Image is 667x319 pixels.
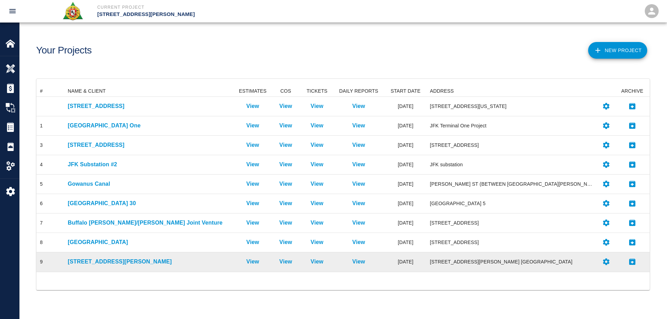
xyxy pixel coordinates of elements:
div: NAME & CLIENT [68,85,106,96]
div: # [36,85,64,96]
button: Settings [599,138,613,152]
p: View [352,199,365,208]
a: View [311,102,323,110]
div: ARCHIVE [621,85,643,96]
div: START DATE [390,85,420,96]
a: [STREET_ADDRESS] [68,102,232,110]
div: 7 [40,219,43,226]
a: View [311,219,323,227]
div: COS [280,85,291,96]
div: NAME & CLIENT [64,85,236,96]
a: [GEOGRAPHIC_DATA] 30 [68,199,232,208]
a: View [352,180,365,188]
div: [STREET_ADDRESS] [430,142,594,149]
div: [DATE] [385,136,427,155]
a: View [352,219,365,227]
div: [GEOGRAPHIC_DATA] 5 [430,200,594,207]
div: [DATE] [385,213,427,233]
div: ESTIMATES [236,85,270,96]
div: [DATE] [385,116,427,136]
a: View [311,121,323,130]
div: TICKETS [306,85,327,96]
div: [DATE] [385,97,427,116]
p: View [279,141,292,149]
a: View [246,102,259,110]
img: Roger & Sons Concrete [62,1,83,21]
a: View [246,258,259,266]
a: View [279,219,292,227]
a: View [246,180,259,188]
a: View [352,258,365,266]
a: [STREET_ADDRESS][PERSON_NAME] [68,258,232,266]
a: View [279,199,292,208]
a: View [352,141,365,149]
button: Settings [599,158,613,171]
a: [STREET_ADDRESS] [68,141,232,149]
a: [GEOGRAPHIC_DATA] One [68,121,232,130]
button: Settings [599,216,613,230]
div: [PERSON_NAME] ST (BETWEEN [GEOGRAPHIC_DATA][PERSON_NAME] [430,181,594,187]
a: View [279,121,292,130]
a: View [279,160,292,169]
div: 3 [40,142,43,149]
a: View [246,121,259,130]
a: View [311,238,323,246]
div: # [40,85,43,96]
div: [DATE] [385,155,427,175]
button: Settings [599,196,613,210]
a: Buffalo [PERSON_NAME]/[PERSON_NAME] Joint Venture [68,219,232,227]
p: View [311,199,323,208]
div: DAILY REPORTS [333,85,385,96]
div: ESTIMATES [239,85,267,96]
p: View [311,258,323,266]
a: View [279,258,292,266]
a: View [352,238,365,246]
a: View [246,199,259,208]
a: View [246,238,259,246]
a: View [352,160,365,169]
div: COS [270,85,302,96]
a: View [311,180,323,188]
h1: Your Projects [36,45,92,56]
a: View [279,102,292,110]
div: ADDRESS [427,85,598,96]
iframe: Chat Widget [632,286,667,319]
div: 1 [40,122,43,129]
a: View [279,238,292,246]
div: TICKETS [302,85,333,96]
p: [GEOGRAPHIC_DATA] [68,238,232,246]
a: View [279,180,292,188]
div: [STREET_ADDRESS][PERSON_NAME] [GEOGRAPHIC_DATA] [430,258,594,265]
div: 8 [40,239,43,246]
button: Settings [599,119,613,133]
div: 5 [40,181,43,187]
button: Settings [599,177,613,191]
button: Settings [599,255,613,269]
div: JFK Terminal One Project [430,122,594,129]
a: View [352,102,365,110]
a: JFK Substation #2 [68,160,232,169]
div: [DATE] [385,252,427,272]
a: Gowanus Canal [68,180,232,188]
a: View [246,160,259,169]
